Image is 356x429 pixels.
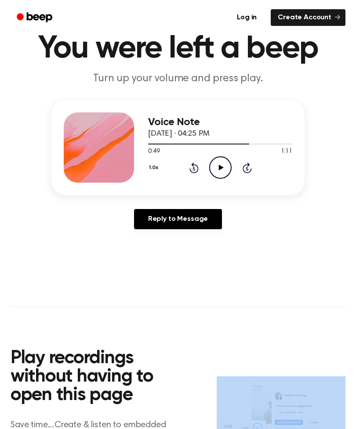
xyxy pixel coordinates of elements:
button: 1.0x [148,160,161,175]
a: Create Account [271,9,345,26]
span: [DATE] · 04:25 PM [148,130,210,138]
a: Reply to Message [134,209,222,229]
h2: Play recordings without having to open this page [11,349,182,404]
a: Beep [11,9,60,26]
h3: Voice Note [148,116,292,128]
span: 1:11 [281,147,292,156]
h1: You were left a beep [11,33,345,65]
span: 0:49 [148,147,160,156]
p: Turn up your volume and press play. [11,72,345,86]
a: Log in [228,7,265,28]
